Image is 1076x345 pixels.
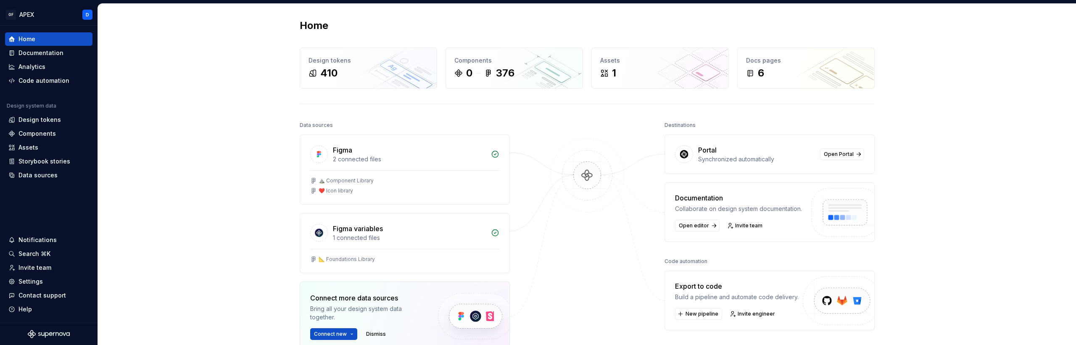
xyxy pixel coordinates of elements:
div: Code automation [18,76,69,85]
a: Design tokens [5,113,92,126]
a: Analytics [5,60,92,74]
a: Storybook stories [5,155,92,168]
div: ⛰️ Component Library [319,177,374,184]
h2: Home [300,19,328,32]
div: Components [454,56,574,65]
span: Dismiss [366,331,386,337]
div: Notifications [18,236,57,244]
button: Search ⌘K [5,247,92,261]
div: Bring all your design system data together. [310,305,424,321]
div: Collaborate on design system documentation. [675,205,802,213]
div: 1 [612,66,616,80]
div: Assets [600,56,720,65]
button: Connect new [310,328,357,340]
button: Help [5,303,92,316]
div: 376 [496,66,514,80]
div: OF [6,10,16,20]
div: Storybook stories [18,157,70,166]
div: Documentation [18,49,63,57]
button: OFAPEXD [2,5,96,24]
a: Open Portal [820,148,864,160]
div: 0 [466,66,472,80]
div: Build a pipeline and automate code delivery. [675,293,799,301]
a: Settings [5,275,92,288]
a: Invite engineer [727,308,779,320]
div: Code automation [665,255,707,267]
a: Figma2 connected files⛰️ Component Library❤️ Icon library [300,134,510,205]
div: Design tokens [18,116,61,124]
div: Help [18,305,32,313]
div: Docs pages [746,56,866,65]
a: Assets1 [591,47,729,89]
a: Code automation [5,74,92,87]
div: Design system data [7,103,56,109]
a: Invite team [725,220,766,232]
span: Connect new [314,331,347,337]
div: Destinations [665,119,696,131]
div: Connect more data sources [310,293,424,303]
svg: Supernova Logo [28,330,70,338]
span: Open editor [679,222,709,229]
div: Design tokens [309,56,428,65]
a: Docs pages6 [737,47,875,89]
span: New pipeline [686,311,718,317]
div: Documentation [675,193,802,203]
a: Invite team [5,261,92,274]
div: D [86,11,89,18]
a: Assets [5,141,92,154]
a: Components0376 [446,47,583,89]
span: Invite team [735,222,762,229]
a: Open editor [675,220,720,232]
div: 6 [758,66,764,80]
div: Analytics [18,63,45,71]
a: Components [5,127,92,140]
div: Data sources [300,119,333,131]
span: Invite engineer [738,311,775,317]
div: 2 connected files [333,155,486,163]
button: Notifications [5,233,92,247]
button: Contact support [5,289,92,302]
div: Export to code [675,281,799,291]
button: New pipeline [675,308,722,320]
div: Figma [333,145,352,155]
div: ❤️ Icon library [319,187,353,194]
div: Data sources [18,171,58,179]
div: Components [18,129,56,138]
a: Figma variables1 connected files📐 Foundations Library [300,213,510,273]
div: Figma variables [333,224,383,234]
a: Documentation [5,46,92,60]
div: Contact support [18,291,66,300]
div: 📐 Foundations Library [319,256,375,263]
a: Data sources [5,169,92,182]
a: Home [5,32,92,46]
div: Home [18,35,35,43]
div: Synchronized automatically [698,155,815,163]
div: Search ⌘K [18,250,50,258]
a: Design tokens410 [300,47,437,89]
div: Portal [698,145,717,155]
span: Open Portal [824,151,854,158]
button: Dismiss [362,328,390,340]
div: Settings [18,277,43,286]
div: 410 [320,66,338,80]
div: Assets [18,143,38,152]
div: 1 connected files [333,234,486,242]
div: Invite team [18,263,51,272]
div: APEX [19,11,34,19]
